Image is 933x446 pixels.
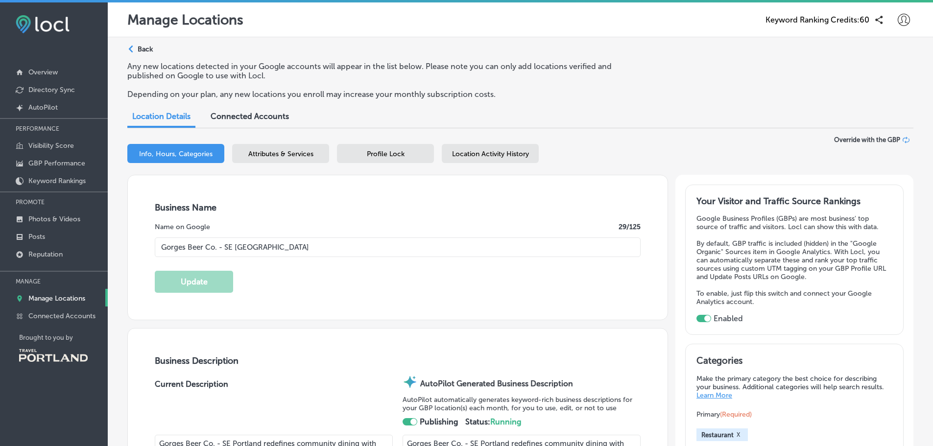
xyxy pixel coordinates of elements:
[28,103,58,112] p: AutoPilot
[452,150,529,158] span: Location Activity History
[155,355,641,366] h3: Business Description
[28,294,85,303] p: Manage Locations
[696,214,892,231] p: Google Business Profiles (GBPs) are most business' top source of traffic and visitors. Locl can s...
[127,12,243,28] p: Manage Locations
[403,396,641,412] p: AutoPilot automatically generates keyword-rich business descriptions for your GBP location(s) eac...
[420,417,458,426] strong: Publishing
[696,355,892,370] h3: Categories
[619,223,641,231] label: 29 /125
[28,86,75,94] p: Directory Sync
[155,202,641,213] h3: Business Name
[132,112,191,121] span: Location Details
[155,271,233,293] button: Update
[367,150,405,158] span: Profile Lock
[696,410,752,419] span: Primary
[138,45,153,53] p: Back
[766,15,869,24] span: Keyword Ranking Credits: 60
[28,215,80,223] p: Photos & Videos
[19,334,108,341] p: Brought to you by
[155,379,228,435] label: Current Description
[28,141,74,150] p: Visibility Score
[211,112,289,121] span: Connected Accounts
[155,223,210,231] label: Name on Google
[28,233,45,241] p: Posts
[834,136,900,143] span: Override with the GBP
[139,150,213,158] span: Info, Hours, Categories
[127,62,638,80] p: Any new locations detected in your Google accounts will appear in the list below. Please note you...
[28,177,86,185] p: Keyword Rankings
[465,417,521,426] strong: Status:
[248,150,313,158] span: Attributes & Services
[696,391,732,399] a: Learn More
[28,312,96,320] p: Connected Accounts
[720,410,752,419] span: (Required)
[696,239,892,281] p: By default, GBP traffic is included (hidden) in the "Google Organic" Sources item in Google Analy...
[696,196,892,207] h3: Your Visitor and Traffic Source Rankings
[28,250,63,258] p: Reputation
[714,314,743,323] label: Enabled
[420,379,573,388] strong: AutoPilot Generated Business Description
[734,431,743,439] button: X
[19,349,88,362] img: Travel Portland
[490,417,521,426] span: Running
[16,15,70,33] img: fda3e92497d09a02dc62c9cd864e3231.png
[696,375,892,399] p: Make the primary category the best choice for describing your business. Additional categories wil...
[701,431,734,439] span: Restaurant
[127,90,638,99] p: Depending on your plan, any new locations you enroll may increase your monthly subscription costs.
[155,237,641,257] input: Enter Location Name
[696,289,892,306] p: To enable, just flip this switch and connect your Google Analytics account.
[403,375,417,389] img: autopilot-icon
[28,159,85,167] p: GBP Performance
[28,68,58,76] p: Overview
